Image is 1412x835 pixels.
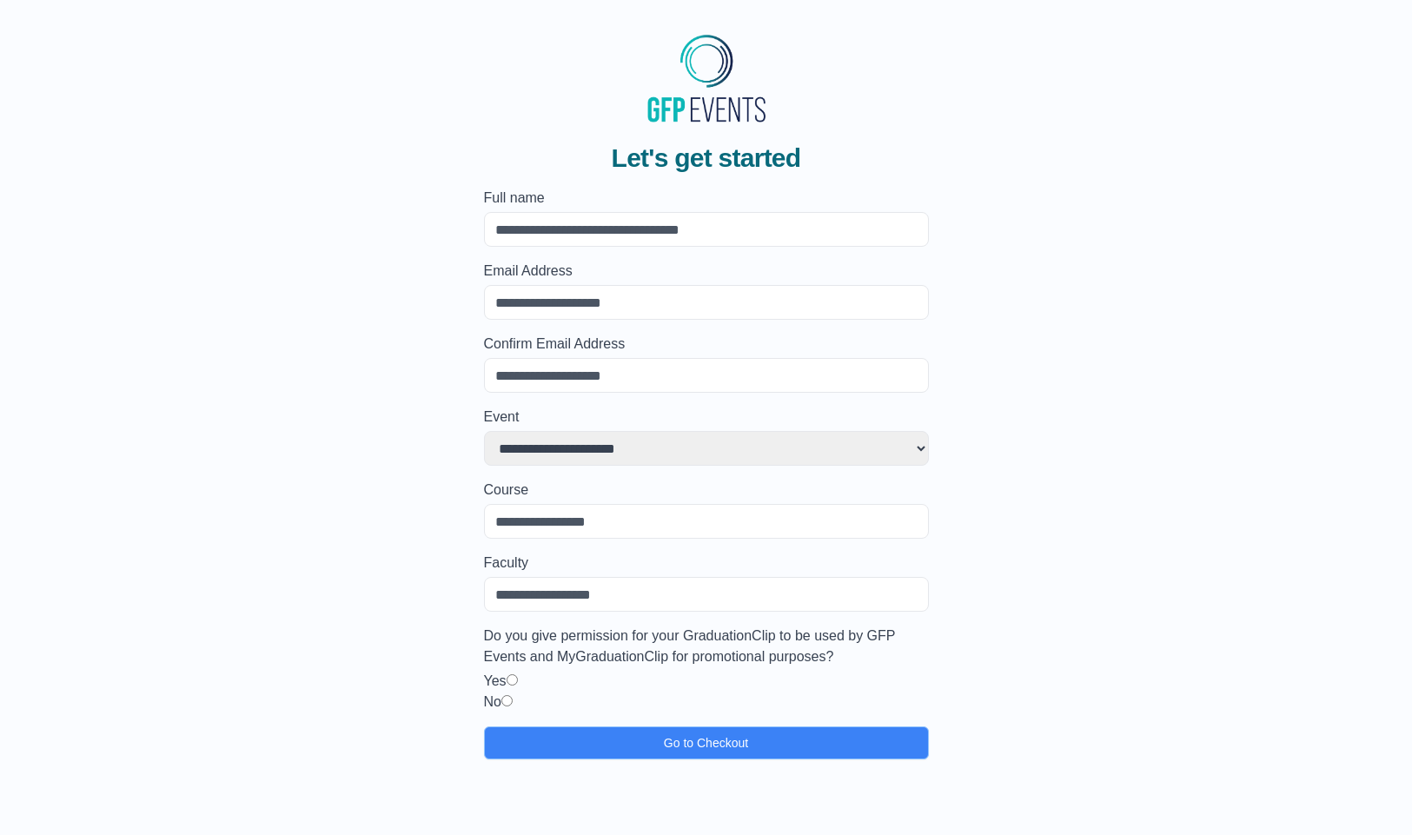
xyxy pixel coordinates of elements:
img: MyGraduationClip [641,28,772,129]
label: Event [484,407,929,427]
label: Yes [484,673,507,688]
span: Let's get started [612,142,801,174]
label: Do you give permission for your GraduationClip to be used by GFP Events and MyGraduationClip for ... [484,626,929,667]
label: Course [484,480,929,500]
label: No [484,694,501,709]
label: Confirm Email Address [484,334,929,355]
label: Email Address [484,261,929,282]
label: Full name [484,188,929,209]
label: Faculty [484,553,929,573]
button: Go to Checkout [484,726,929,759]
